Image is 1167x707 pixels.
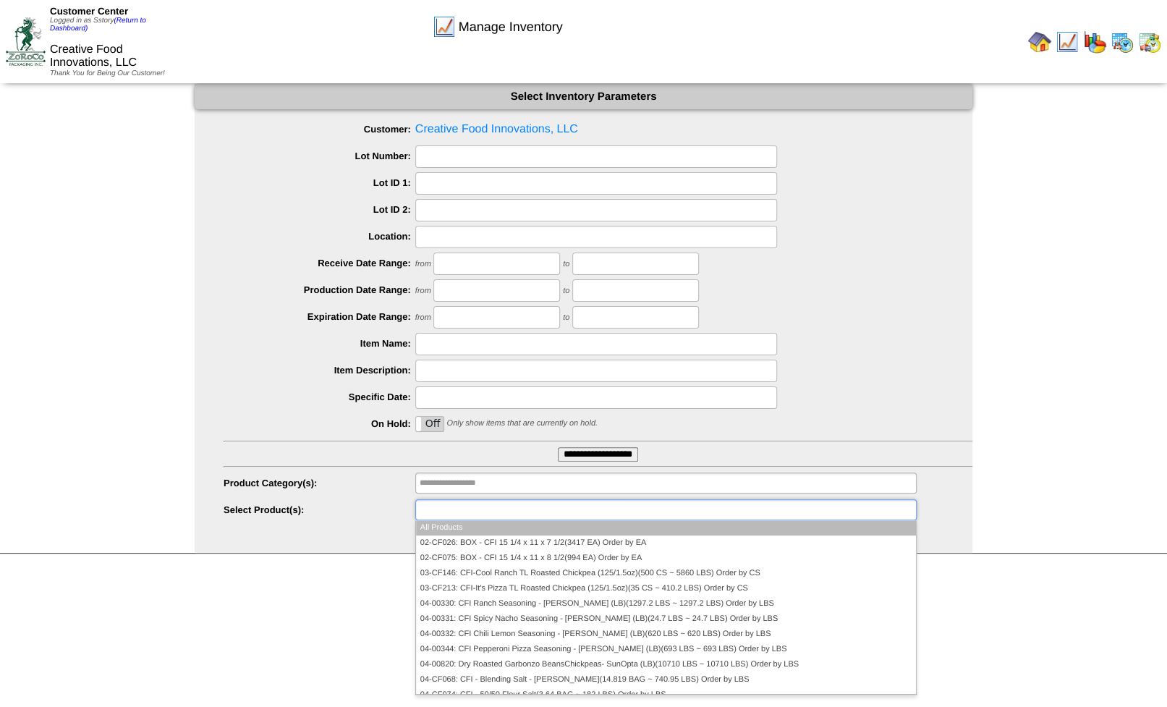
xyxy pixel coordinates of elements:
[224,311,415,322] label: Expiration Date Range:
[1138,30,1161,54] img: calendarinout.gif
[416,596,916,611] li: 04-00330: CFI Ranch Seasoning - [PERSON_NAME] (LB)(1297.2 LBS ~ 1297.2 LBS) Order by LBS
[6,17,46,66] img: ZoRoCo_Logo(Green%26Foil)%20jpg.webp
[459,20,563,35] span: Manage Inventory
[563,287,569,295] span: to
[1056,30,1079,54] img: line_graph.gif
[50,6,128,17] span: Customer Center
[416,657,916,672] li: 04-00820: Dry Roasted Garbonzo BeansChickpeas- SunOpta (LB)(10710 LBS ~ 10710 LBS) Order by LBS
[416,417,444,431] label: Off
[50,43,137,69] span: Creative Food Innovations, LLC
[1028,30,1051,54] img: home.gif
[415,260,431,268] span: from
[416,611,916,627] li: 04-00331: CFI Spicy Nacho Seasoning - [PERSON_NAME] (LB)(24.7 LBS ~ 24.7 LBS) Order by LBS
[1111,30,1134,54] img: calendarprod.gif
[415,416,444,432] div: OnOff
[563,313,569,322] span: to
[415,287,431,295] span: from
[50,69,165,77] span: Thank You for Being Our Customer!
[224,124,415,135] label: Customer:
[50,17,146,33] a: (Return to Dashboard)
[195,84,972,109] div: Select Inventory Parameters
[416,535,916,551] li: 02-CF026: BOX - CFI 15 1/4 x 11 x 7 1/2(3417 EA) Order by EA
[224,177,415,188] label: Lot ID 1:
[50,17,146,33] span: Logged in as Sstory
[416,520,916,535] li: All Products
[416,627,916,642] li: 04-00332: CFI Chili Lemon Seasoning - [PERSON_NAME] (LB)(620 LBS ~ 620 LBS) Order by LBS
[224,504,415,515] label: Select Product(s):
[416,642,916,657] li: 04-00344: CFI Pepperoni Pizza Seasoning - [PERSON_NAME] (LB)(693 LBS ~ 693 LBS) Order by LBS
[224,391,415,402] label: Specific Date:
[416,581,916,596] li: 03-CF213: CFI-It's Pizza TL Roasted Chickpea (125/1.5oz)(35 CS ~ 410.2 LBS) Order by CS
[446,419,597,428] span: Only show items that are currently on hold.
[416,566,916,581] li: 03-CF146: CFI-Cool Ranch TL Roasted Chickpea (125/1.5oz)(500 CS ~ 5860 LBS) Order by CS
[224,338,415,349] label: Item Name:
[416,551,916,566] li: 02-CF075: BOX - CFI 15 1/4 x 11 x 8 1/2(994 EA) Order by EA
[224,204,415,215] label: Lot ID 2:
[224,151,415,161] label: Lot Number:
[416,672,916,687] li: 04-CF068: CFI - Blending Salt - [PERSON_NAME](14.819 BAG ~ 740.95 LBS) Order by LBS
[224,258,415,268] label: Receive Date Range:
[224,478,415,488] label: Product Category(s):
[415,313,431,322] span: from
[563,260,569,268] span: to
[1083,30,1106,54] img: graph.gif
[224,418,415,429] label: On Hold:
[224,119,972,140] span: Creative Food Innovations, LLC
[224,365,415,376] label: Item Description:
[433,15,456,38] img: line_graph.gif
[416,687,916,703] li: 04-CF074: CFI - 50/50 Flour Salt(3.64 BAG ~ 182 LBS) Order by LBS
[224,231,415,242] label: Location:
[224,284,415,295] label: Production Date Range:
